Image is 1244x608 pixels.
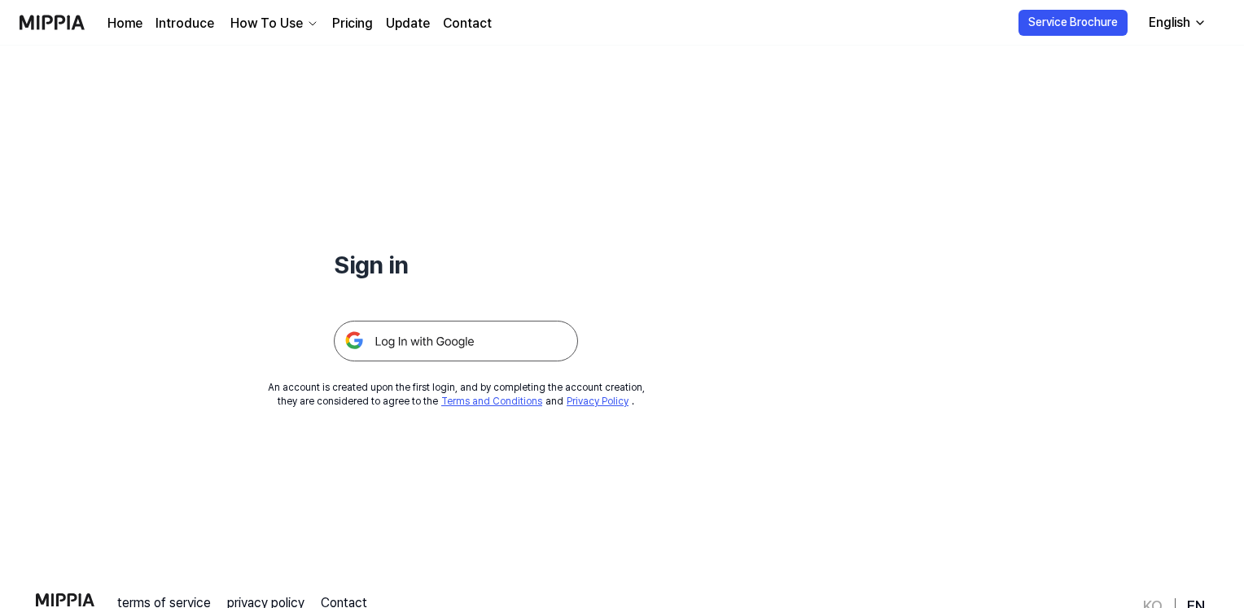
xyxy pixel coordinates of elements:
button: English [1136,7,1216,39]
h1: Sign in [334,247,578,282]
a: Update [386,14,430,33]
a: Pricing [332,14,373,33]
button: Service Brochure [1018,10,1128,36]
a: Contact [443,14,492,33]
button: How To Use [227,14,319,33]
div: An account is created upon the first login, and by completing the account creation, they are cons... [268,381,645,409]
div: English [1145,13,1194,33]
a: Home [107,14,142,33]
img: 구글 로그인 버튼 [334,321,578,361]
div: How To Use [227,14,306,33]
a: Introduce [155,14,214,33]
a: Terms and Conditions [441,396,542,407]
img: logo [36,593,94,606]
a: Privacy Policy [567,396,629,407]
